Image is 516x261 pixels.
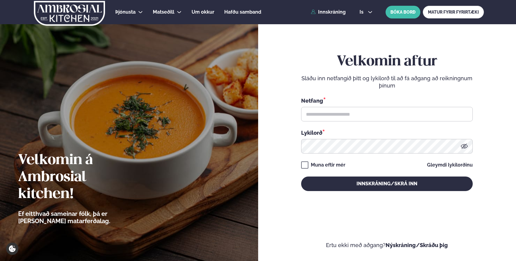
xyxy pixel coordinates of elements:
a: Nýskráning/Skráðu þig [386,242,448,248]
a: MATUR FYRIR FYRIRTÆKI [423,6,484,18]
p: Sláðu inn netfangið þitt og lykilorð til að fá aðgang að reikningnum þínum [301,75,473,89]
span: is [360,10,365,15]
div: Lykilorð [301,129,473,137]
span: Þjónusta [115,9,136,15]
button: is [355,10,377,15]
h2: Velkomin aftur [301,53,473,70]
p: Ertu ekki með aðgang? [276,242,498,249]
p: Ef eitthvað sameinar fólk, þá er [PERSON_NAME] matarferðalag. [18,210,144,225]
h2: Velkomin á Ambrosial kitchen! [18,152,144,203]
a: Matseðill [153,8,174,16]
span: Matseðill [153,9,174,15]
a: Um okkur [192,8,214,16]
a: Gleymdi lykilorðinu [427,163,473,167]
button: BÓKA BORÐ [386,6,420,18]
a: Þjónusta [115,8,136,16]
img: logo [33,1,106,26]
span: Um okkur [192,9,214,15]
span: Hafðu samband [224,9,261,15]
div: Netfang [301,97,473,104]
a: Hafðu samband [224,8,261,16]
a: Cookie settings [6,243,18,255]
a: Innskráning [311,9,346,15]
button: Innskráning/Skrá inn [301,177,473,191]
